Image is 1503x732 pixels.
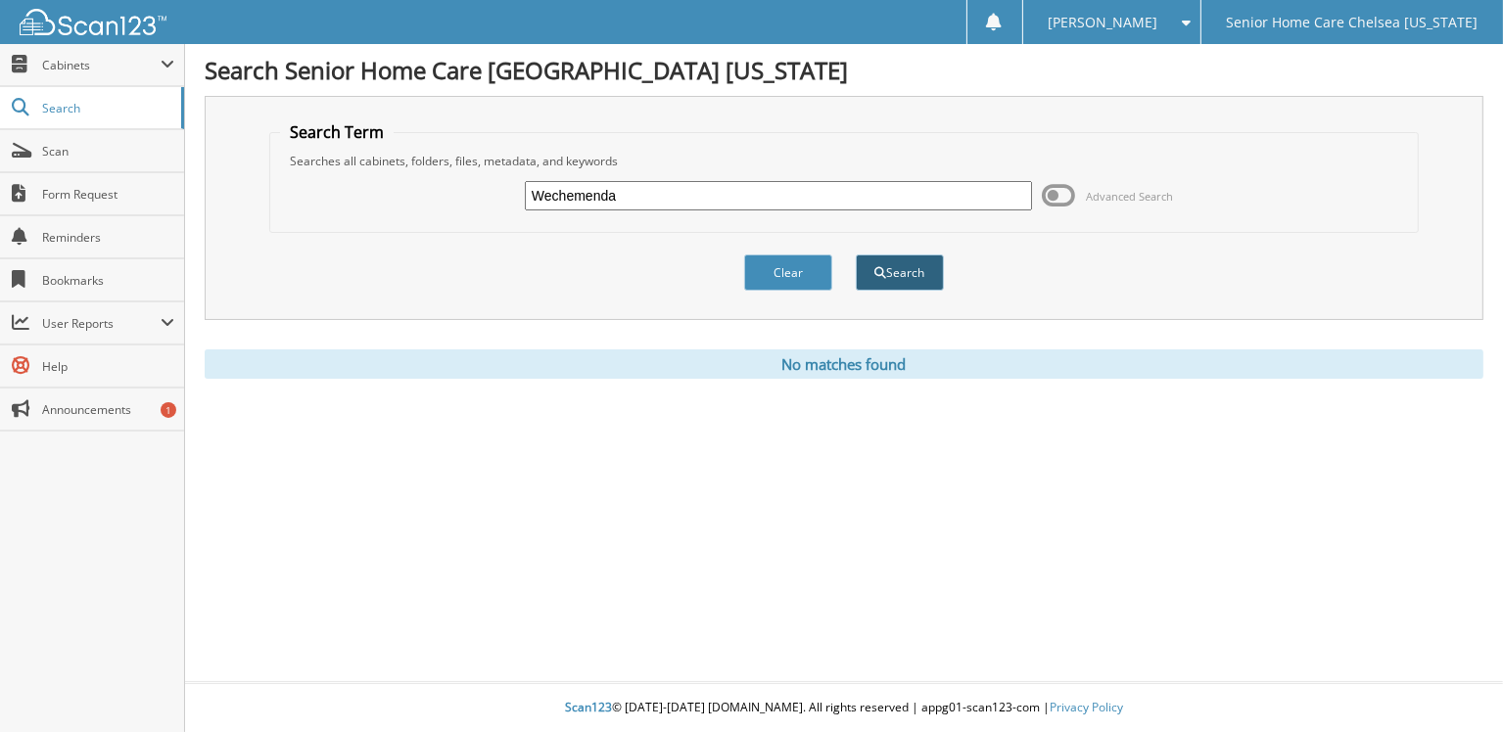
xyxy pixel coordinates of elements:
span: Help [42,358,174,375]
h1: Search Senior Home Care [GEOGRAPHIC_DATA] [US_STATE] [205,54,1483,86]
button: Search [856,254,944,291]
span: Cabinets [42,57,161,73]
span: [PERSON_NAME] [1048,17,1157,28]
span: Form Request [42,186,174,203]
button: Clear [744,254,832,291]
span: Announcements [42,401,174,418]
a: Privacy Policy [1050,699,1123,715]
iframe: Chat Widget [1405,638,1503,732]
span: User Reports [42,315,161,332]
img: scan123-logo-white.svg [20,9,166,35]
span: Scan123 [565,699,612,715]
span: Bookmarks [42,272,174,289]
span: Search [42,100,171,116]
div: © [DATE]-[DATE] [DOMAIN_NAME]. All rights reserved | appg01-scan123-com | [185,684,1503,732]
div: Searches all cabinets, folders, files, metadata, and keywords [280,153,1407,169]
span: Senior Home Care Chelsea [US_STATE] [1227,17,1479,28]
div: No matches found [205,349,1483,379]
span: Advanced Search [1086,189,1173,204]
span: Scan [42,143,174,160]
div: 1 [161,402,176,418]
legend: Search Term [280,121,394,143]
span: Reminders [42,229,174,246]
